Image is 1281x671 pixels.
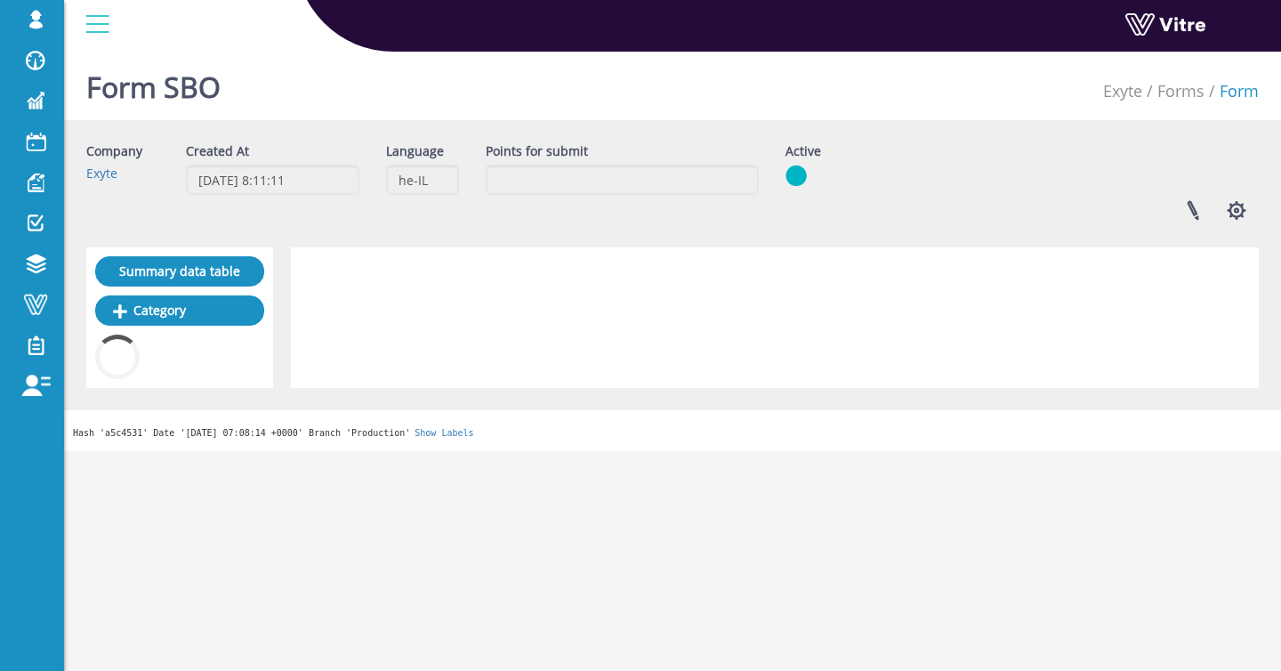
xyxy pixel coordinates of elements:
[86,44,221,120] h1: Form SBO
[95,256,264,287] a: Summary data table
[386,142,444,160] label: Language
[186,142,249,160] label: Created At
[86,165,117,182] a: Exyte
[1157,80,1204,101] a: Forms
[73,428,410,438] span: Hash 'a5c4531' Date '[DATE] 07:08:14 +0000' Branch 'Production'
[1103,80,1142,101] a: Exyte
[1204,80,1259,103] li: Form
[786,165,807,187] img: yes
[86,142,142,160] label: Company
[486,142,588,160] label: Points for submit
[786,142,821,160] label: Active
[415,428,473,438] a: Show Labels
[95,295,264,326] a: Category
